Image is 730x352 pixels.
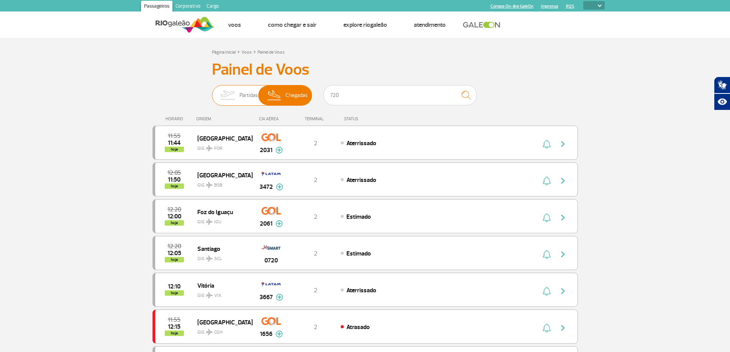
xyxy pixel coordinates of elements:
span: 2025-09-28 12:20:00 [167,244,181,249]
span: Foz do Iguaçu [197,207,246,217]
a: > [253,47,256,56]
span: 1656 [260,329,272,339]
img: destiny_airplane.svg [206,292,213,298]
div: ORIGEM [196,116,252,121]
img: destiny_airplane.svg [206,145,213,151]
span: 2025-09-28 11:55:00 [168,133,180,139]
img: mais-info-painel-voo.svg [276,294,283,301]
img: seta-direita-painel-voo.svg [558,213,568,222]
span: GIG [197,214,246,226]
img: mais-info-painel-voo.svg [276,331,283,337]
a: Voos [241,49,252,55]
span: Vitória [197,280,246,290]
div: TERMINAL [290,116,340,121]
a: Painel de Voos [258,49,285,55]
a: Página Inicial [212,49,236,55]
a: Cargo [203,1,222,13]
span: hoje [165,257,184,262]
span: Aterrissado [346,139,376,147]
a: Compra On-line GaleOn [490,4,533,9]
div: CIA AÉREA [252,116,290,121]
span: 2025-09-28 11:50:00 [168,177,180,182]
a: Atendimento [414,21,446,29]
a: RQS [566,4,574,9]
img: sino-painel-voo.svg [543,287,551,296]
img: destiny_airplane.svg [206,219,213,225]
span: 2061 [260,219,272,228]
img: destiny_airplane.svg [206,329,213,335]
span: GIG [197,288,246,299]
span: 2 [314,287,317,294]
span: 2025-09-28 12:15:00 [168,324,180,329]
div: STATUS [340,116,403,121]
img: slider-desembarque [263,85,286,105]
span: 2025-09-28 11:44:50 [168,140,180,146]
span: [GEOGRAPHIC_DATA] [197,317,246,327]
div: HORÁRIO [155,116,197,121]
span: 2025-09-28 12:05:00 [167,170,181,175]
span: 2 [314,213,317,221]
span: 2 [314,323,317,331]
img: seta-direita-painel-voo.svg [558,176,568,185]
img: sino-painel-voo.svg [543,176,551,185]
span: VIX [214,292,221,299]
span: 2025-09-28 12:10:00 [168,284,180,289]
img: mais-info-painel-voo.svg [276,147,283,154]
a: > [237,47,240,56]
span: hoje [165,220,184,226]
span: Aterrissado [346,176,376,184]
span: hoje [165,331,184,336]
button: Abrir recursos assistivos. [714,93,730,110]
a: Imprensa [541,4,558,9]
span: [GEOGRAPHIC_DATA] [197,170,246,180]
div: Plugin de acessibilidade da Hand Talk. [714,77,730,110]
img: destiny_airplane.svg [206,182,213,188]
span: [GEOGRAPHIC_DATA] [197,133,246,143]
span: 2031 [260,146,272,155]
span: Atrasado [346,323,370,331]
a: Voos [228,21,241,29]
span: 0720 [264,256,278,265]
span: Estimado [346,250,371,257]
span: hoje [165,147,184,152]
span: 2025-09-28 11:55:00 [168,317,180,323]
span: GIG [197,178,246,189]
h3: Painel de Voos [212,60,518,79]
img: seta-direita-painel-voo.svg [558,323,568,332]
span: BSB [214,182,222,189]
span: GIG [197,251,246,262]
span: 2025-09-28 12:05:00 [167,250,181,256]
span: GIG [197,325,246,336]
img: sino-painel-voo.svg [543,323,551,332]
input: Voo, cidade ou cia aérea [323,85,477,105]
img: sino-painel-voo.svg [543,213,551,222]
span: hoje [165,183,184,189]
img: mais-info-painel-voo.svg [276,183,283,190]
span: GIG [197,141,246,152]
img: sino-painel-voo.svg [543,250,551,259]
img: slider-embarque [215,85,240,105]
span: Chegadas [285,85,308,105]
span: CGH [214,329,223,336]
span: FOR [214,145,222,152]
span: SCL [214,255,222,262]
a: Corporativo [172,1,203,13]
a: Como chegar e sair [268,21,317,29]
span: Santiago [197,244,246,254]
img: seta-direita-painel-voo.svg [558,139,568,149]
a: Passageiros [141,1,172,13]
span: 2 [314,176,317,184]
span: Estimado [346,213,371,221]
img: seta-direita-painel-voo.svg [558,250,568,259]
img: seta-direita-painel-voo.svg [558,287,568,296]
img: mais-info-painel-voo.svg [276,220,283,227]
span: hoje [165,290,184,296]
span: Partidas [240,85,258,105]
span: 2025-09-28 12:20:00 [167,207,181,212]
span: 3667 [259,293,273,302]
a: Explore RIOgaleão [343,21,387,29]
span: 2025-09-28 12:00:00 [167,214,181,219]
img: destiny_airplane.svg [206,255,213,262]
span: Aterrissado [346,287,376,294]
span: 3472 [259,182,273,192]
